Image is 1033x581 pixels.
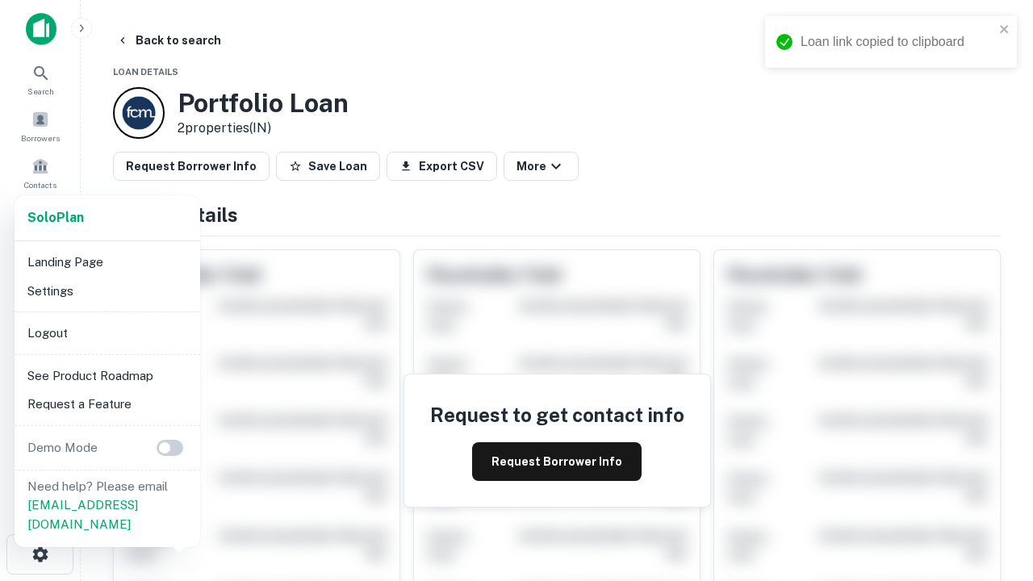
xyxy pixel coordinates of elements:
li: Request a Feature [21,390,194,419]
iframe: Chat Widget [952,452,1033,529]
a: [EMAIL_ADDRESS][DOMAIN_NAME] [27,498,138,531]
div: Loan link copied to clipboard [801,32,994,52]
p: Demo Mode [21,438,104,458]
button: close [999,23,1010,38]
li: Settings [21,277,194,306]
p: Need help? Please email [27,477,187,534]
li: See Product Roadmap [21,362,194,391]
li: Logout [21,319,194,348]
li: Landing Page [21,248,194,277]
strong: Solo Plan [27,210,84,225]
a: SoloPlan [27,208,84,228]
